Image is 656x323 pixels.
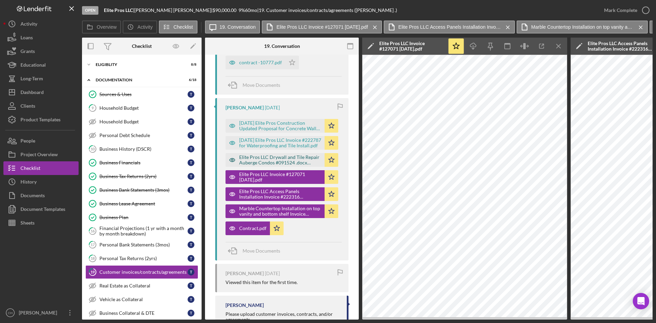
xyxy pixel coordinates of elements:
button: Long-Term [3,72,79,85]
a: 17Personal Bank Statements (3mos)T [85,238,198,252]
tspan: 9 [92,106,94,110]
div: T [188,296,194,303]
div: [DATE] Elite Pros LLC Invoice #222787 for Waterproofing and Tile Install.pdf [239,137,321,148]
button: CH[PERSON_NAME] [3,306,79,320]
button: Dashboard [3,85,79,99]
div: Marble Countertop Installation on top vanity and bottom shelf Invoice #333567 [DATE] (1).pdf [239,206,321,217]
span: Move Documents [243,82,280,88]
div: [PERSON_NAME] [PERSON_NAME] | [134,8,213,13]
button: Grants [3,44,79,58]
div: T [188,173,194,180]
button: Document Templates [3,202,79,216]
a: Business Tax Returns (2yrs)T [85,170,198,183]
label: 19. Conversation [220,24,256,30]
label: Overview [97,24,117,30]
div: contract -10777.pdf [239,60,282,65]
div: Sources & Uses [99,92,188,97]
button: Sheets [3,216,79,230]
div: Personal Bank Statements (3mos) [99,242,188,247]
div: T [188,187,194,193]
div: Business Bank Statements (3mos) [99,187,188,193]
div: Business Plan [99,215,188,220]
div: Loans [20,31,33,46]
div: | 19. Customer invoices/contracts/agreements ([PERSON_NAME] .) [257,8,397,13]
button: Marble Countertop Installation on top vanity and bottom shelf Invoice #333567 [DATE] (1).pdf [225,204,338,218]
div: [PERSON_NAME] [225,105,264,110]
a: 18Personal Tax Returns (2yrs)T [85,252,198,265]
div: Checklist [132,43,152,49]
div: Dashboard [20,85,44,101]
button: Activity [123,21,157,33]
div: T [188,241,194,248]
a: Business FinancialsT [85,156,198,170]
div: T [188,200,194,207]
div: Business History (DSCR) [99,146,188,152]
button: Clients [3,99,79,113]
a: Personal Debt ScheduleT [85,129,198,142]
button: Checklist [3,161,79,175]
button: Marble Countertop Installation on top vanity and bottom shelf Invoice #333567 [DATE] (1).pdf [517,21,648,33]
button: Checklist [159,21,197,33]
div: Checklist [20,161,40,177]
div: T [188,91,194,98]
div: [PERSON_NAME] [17,306,61,321]
div: Customer invoices/contracts/agreements [99,269,188,275]
div: T [188,214,194,221]
button: Documents [3,189,79,202]
div: Elite Pros LLC Invoice #127071 [DATE].pdf [379,41,444,52]
div: Clients [20,99,35,115]
div: 9 % [238,8,245,13]
time: 2025-07-30 00:54 [265,105,280,110]
div: 60 mo [245,8,257,13]
a: 16Financial Projections (1 yr with a month by month breakdown)T [85,224,198,238]
button: Move Documents [225,77,287,94]
tspan: 16 [91,229,95,233]
div: Business Collateral & DTE [99,310,188,316]
a: Real Estate as CollateralT [85,279,198,293]
a: Sources & UsesT [85,88,198,101]
button: History [3,175,79,189]
div: Vehicle as Collateral [99,297,188,302]
div: Document Templates [20,202,65,218]
button: Elite Pros LLC Invoice #127071 [DATE].pdf [225,170,338,184]
div: T [188,132,194,139]
div: Elite Pros LLC Access Panels Installation Invoice #222316 [DATE].pdf [239,189,321,200]
div: Project Overview [20,148,58,163]
button: People [3,134,79,148]
a: Household BudgetT [85,115,198,129]
div: Household Budget [99,105,188,111]
div: Activity [20,17,37,32]
span: Move Documents [243,248,280,254]
a: Loans [3,31,79,44]
div: Educational [20,58,46,73]
div: Viewed this item for the first time. [225,280,298,285]
button: Product Templates [3,113,79,126]
div: Open [82,6,98,15]
div: Personal Debt Schedule [99,133,188,138]
a: Business PlanT [85,211,198,224]
div: Household Budget [99,119,188,124]
button: Educational [3,58,79,72]
a: Project Overview [3,148,79,161]
button: Contract.pdf [225,221,284,235]
div: Elite Pros LLC Access Panels Installation Invoice #222316 [DATE].pdf [588,41,653,52]
button: Activity [3,17,79,31]
div: T [188,255,194,262]
div: [DATE] Elite Pros Construction Updated Proposal for Concrete Wall Structure Buildout and Door Ins... [239,120,321,131]
div: T [188,118,194,125]
div: Grants [20,44,35,60]
a: Business Lease AgreementT [85,197,198,211]
tspan: 18 [91,256,95,260]
tspan: 10 [91,147,95,151]
div: Personal Tax Returns (2yrs) [99,256,188,261]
